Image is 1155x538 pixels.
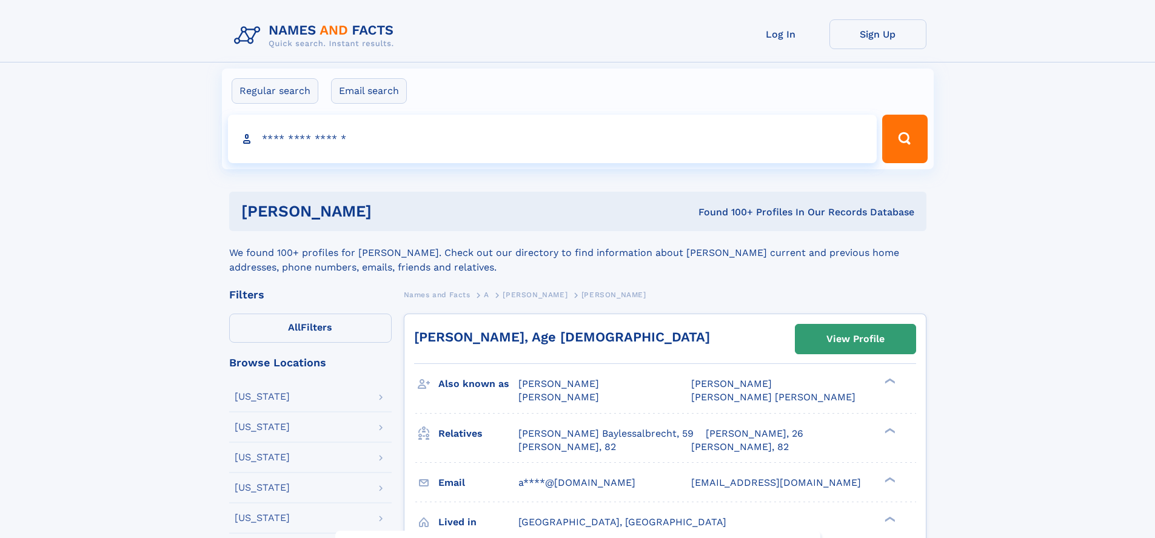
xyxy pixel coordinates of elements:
div: [US_STATE] [235,483,290,493]
label: Filters [229,314,392,343]
span: [PERSON_NAME] [581,291,646,299]
img: Logo Names and Facts [229,19,404,52]
label: Regular search [232,78,318,104]
div: Browse Locations [229,357,392,368]
a: [PERSON_NAME] Baylessalbrecht, 59 [518,427,694,440]
a: [PERSON_NAME] [503,287,567,302]
h3: Relatives [438,423,518,444]
span: [PERSON_NAME] [518,391,599,403]
a: A [484,287,489,302]
a: Names and Facts [404,287,470,302]
div: ❯ [882,377,896,385]
a: Log In [732,19,829,49]
button: Search Button [882,115,927,163]
a: Sign Up [829,19,926,49]
span: All [288,321,301,333]
h3: Lived in [438,512,518,533]
div: ❯ [882,426,896,434]
h3: Also known as [438,374,518,394]
span: [PERSON_NAME] [691,378,772,389]
input: search input [228,115,877,163]
div: [US_STATE] [235,422,290,432]
span: [EMAIL_ADDRESS][DOMAIN_NAME] [691,477,861,488]
h3: Email [438,472,518,493]
a: [PERSON_NAME], 26 [706,427,803,440]
div: View Profile [826,325,885,353]
a: [PERSON_NAME], 82 [691,440,789,454]
span: [GEOGRAPHIC_DATA], [GEOGRAPHIC_DATA] [518,516,726,528]
div: [US_STATE] [235,452,290,462]
a: View Profile [795,324,916,354]
div: We found 100+ profiles for [PERSON_NAME]. Check out our directory to find information about [PERS... [229,231,926,275]
div: Filters [229,289,392,300]
label: Email search [331,78,407,104]
div: ❯ [882,476,896,483]
span: A [484,291,489,299]
h1: [PERSON_NAME] [241,204,535,219]
a: [PERSON_NAME], Age [DEMOGRAPHIC_DATA] [414,329,710,345]
span: [PERSON_NAME] [503,291,567,299]
a: [PERSON_NAME], 82 [518,440,616,454]
span: [PERSON_NAME] [518,378,599,389]
span: [PERSON_NAME] [PERSON_NAME] [691,391,855,403]
div: Found 100+ Profiles In Our Records Database [535,206,914,219]
div: ❯ [882,515,896,523]
div: [US_STATE] [235,513,290,523]
div: [US_STATE] [235,392,290,402]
